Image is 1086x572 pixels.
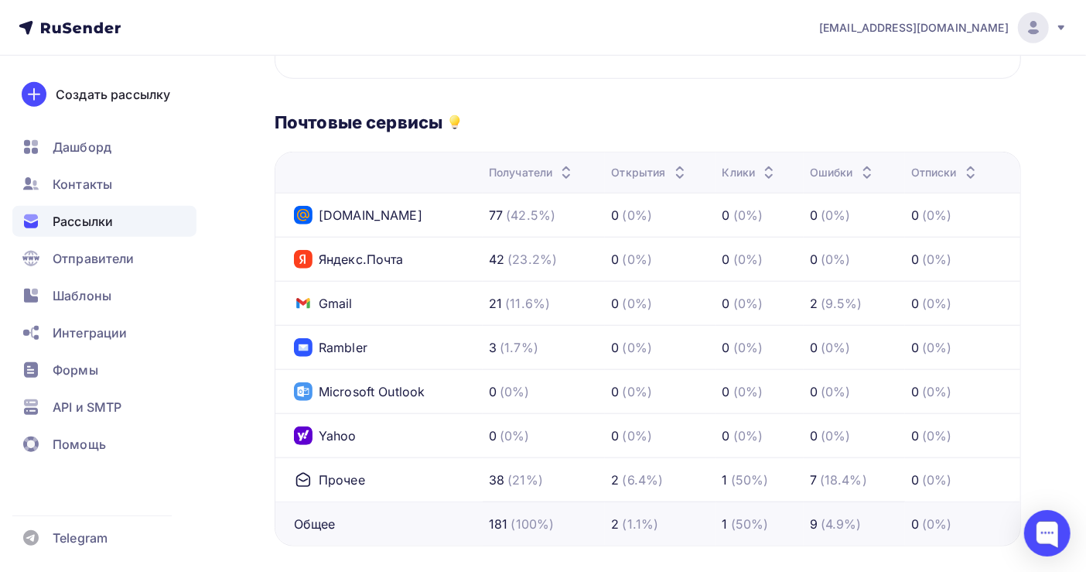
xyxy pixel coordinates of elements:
h3: Почтовые сервисы [275,111,442,133]
div: (1.1%) [623,515,659,533]
div: (0%) [922,471,952,489]
div: (0%) [922,382,952,401]
div: (0%) [821,382,851,401]
div: 2 [611,515,619,533]
div: 1 [722,471,728,489]
div: (0%) [733,250,763,269]
div: (9.5%) [821,294,862,313]
div: (0%) [922,206,952,224]
div: 0 [611,338,619,357]
div: Общее [294,515,336,533]
div: 0 [722,382,730,401]
div: (0%) [500,426,530,445]
div: 7 [810,471,817,489]
div: (0%) [733,294,763,313]
a: [EMAIL_ADDRESS][DOMAIN_NAME] [819,12,1067,43]
div: (0%) [922,426,952,445]
div: 0 [911,471,919,489]
div: (0%) [821,338,851,357]
div: 0 [911,294,919,313]
div: (0%) [821,206,851,224]
span: Помощь [53,435,106,454]
div: (0%) [733,426,763,445]
div: 1 [722,515,728,533]
span: API и SMTP [53,398,121,416]
div: Создать рассылку [56,85,170,104]
div: Отписки [911,165,980,180]
div: (0%) [623,294,653,313]
div: Получатели [489,165,575,180]
div: 42 [489,250,504,269]
span: Контакты [53,175,112,194]
div: 0 [911,338,919,357]
span: Рассылки [53,212,113,231]
div: Клики [722,165,779,180]
div: 0 [722,250,730,269]
div: (4.9%) [821,515,862,533]
div: 181 [489,515,507,533]
div: (0%) [821,250,851,269]
div: Yahoo [294,426,357,445]
div: (0%) [922,250,952,269]
a: Шаблоны [12,280,196,311]
div: 38 [489,471,504,489]
div: 21 [489,294,502,313]
a: Дашборд [12,132,196,163]
div: (0%) [623,206,653,224]
div: 0 [911,382,919,401]
a: Отправители [12,243,196,274]
div: 0 [722,206,730,224]
div: 0 [611,426,619,445]
a: Рассылки [12,206,196,237]
div: 0 [722,426,730,445]
div: 0 [911,250,919,269]
div: 0 [810,426,818,445]
div: (1.7%) [500,338,538,357]
div: (0%) [922,515,952,533]
div: 0 [722,294,730,313]
div: Ошибки [810,165,876,180]
div: (0%) [623,250,653,269]
div: 0 [810,338,818,357]
div: (0%) [623,382,653,401]
span: [EMAIL_ADDRESS][DOMAIN_NAME] [819,20,1009,36]
div: 0 [911,515,919,533]
div: (0%) [922,338,952,357]
div: 0 [911,206,919,224]
div: 0 [489,382,497,401]
div: (23.2%) [507,250,557,269]
div: 0 [911,426,919,445]
div: Открытия [611,165,688,180]
div: 2 [611,471,619,489]
div: (6.4%) [623,471,664,489]
a: Формы [12,355,196,385]
div: (0%) [623,426,653,445]
div: 0 [611,250,619,269]
div: Яндекс.Почта [294,250,404,269]
div: Прочее [294,471,365,489]
div: (0%) [733,338,763,357]
div: 0 [489,426,497,445]
span: Формы [53,361,98,379]
span: Интеграции [53,324,127,342]
div: 0 [810,382,818,401]
div: 0 [611,294,619,313]
a: Контакты [12,169,196,200]
div: (21%) [507,471,543,489]
div: (0%) [733,382,763,401]
div: 0 [611,206,619,224]
div: (0%) [733,206,763,224]
div: (50%) [731,515,769,533]
div: Gmail [294,294,353,313]
div: (42.5%) [506,206,555,224]
span: Telegram [53,529,108,547]
div: 0 [810,206,818,224]
span: Отправители [53,249,135,268]
div: 9 [810,515,818,533]
div: Microsoft Outlook [294,382,425,401]
div: (18.4%) [820,471,867,489]
div: Rambler [294,338,367,357]
span: Шаблоны [53,286,111,305]
span: Дашборд [53,138,111,156]
div: (0%) [500,382,530,401]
